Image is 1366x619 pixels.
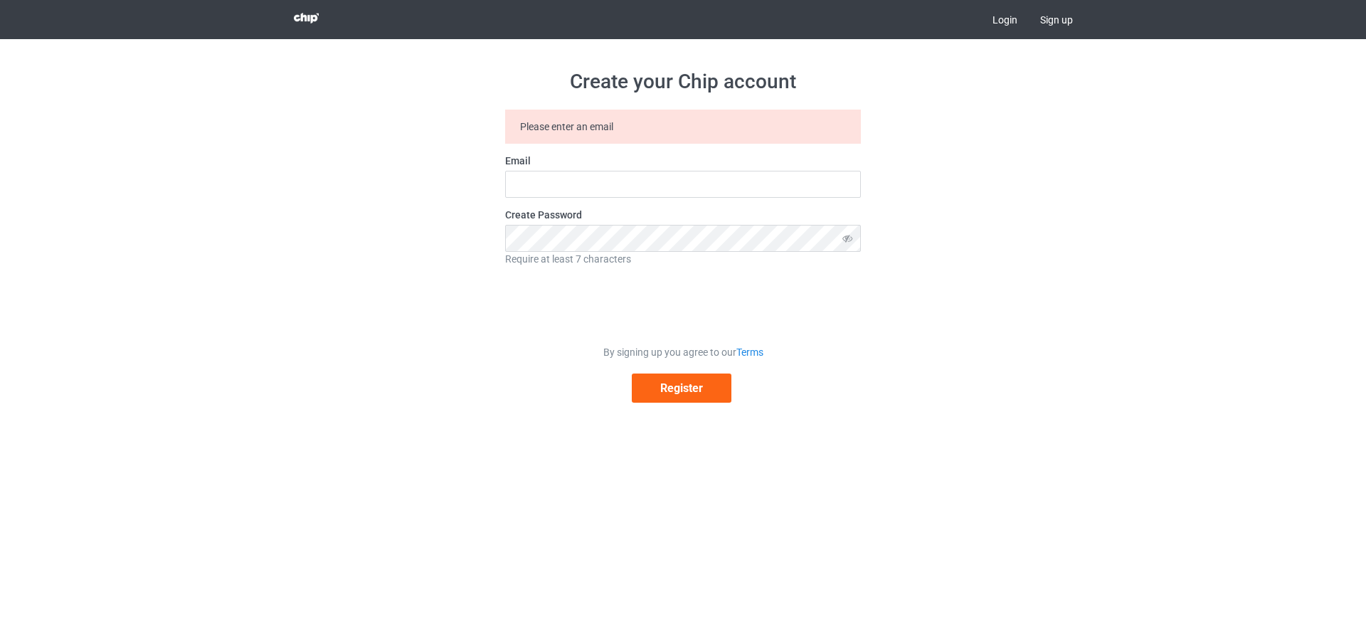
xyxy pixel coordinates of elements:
label: Create Password [505,208,861,222]
button: Register [632,374,731,403]
label: Email [505,154,861,168]
div: By signing up you agree to our [505,345,861,359]
iframe: reCAPTCHA [575,276,791,332]
img: 3d383065fc803cdd16c62507c020ddf8.png [294,13,319,23]
a: Terms [736,346,763,358]
h1: Create your Chip account [505,69,861,95]
div: Require at least 7 characters [505,252,861,266]
div: Please enter an email [505,110,861,144]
